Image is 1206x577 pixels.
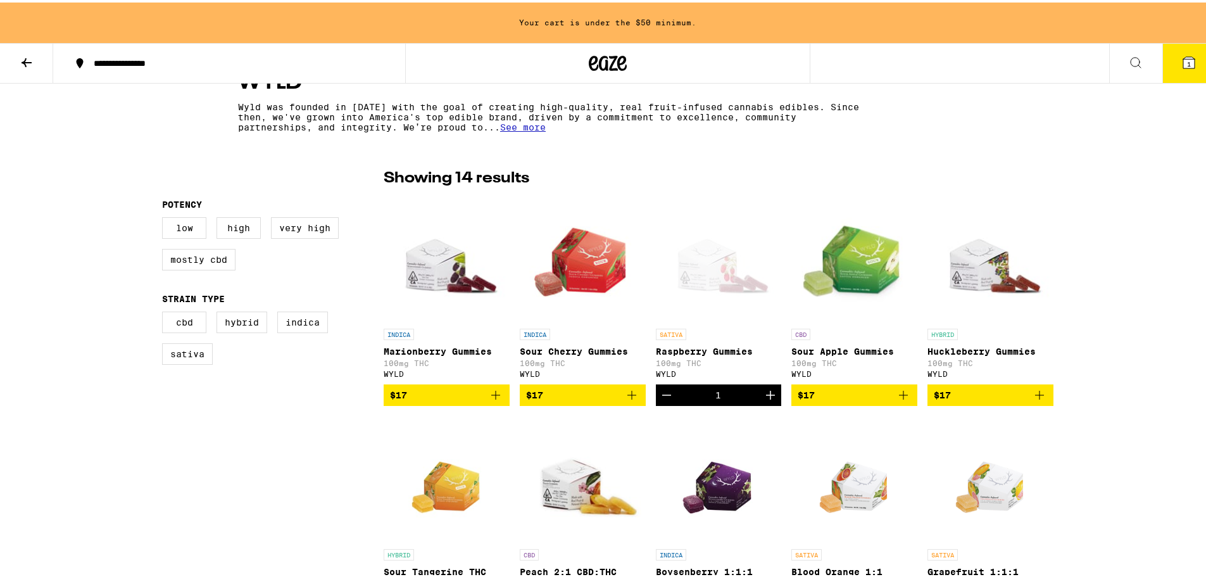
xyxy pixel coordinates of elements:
[162,341,213,362] label: Sativa
[656,193,782,382] a: Open page for Raspberry Gummies from WYLD
[277,309,328,331] label: Indica
[526,388,543,398] span: $17
[798,388,815,398] span: $17
[791,193,917,320] img: WYLD - Sour Apple Gummies
[520,367,646,376] div: WYLD
[656,367,782,376] div: WYLD
[217,309,267,331] label: Hybrid
[791,193,917,382] a: Open page for Sour Apple Gummies from WYLD
[927,326,958,338] p: HYBRID
[271,215,339,236] label: Very High
[1187,58,1191,65] span: 1
[656,382,677,403] button: Decrement
[384,165,529,187] p: Showing 14 results
[8,9,91,19] span: Hi. Need any help?
[927,193,1053,382] a: Open page for Huckleberry Gummies from WYLD
[927,344,1053,354] p: Huckleberry Gummies
[162,291,225,301] legend: Strain Type
[401,414,492,540] img: WYLD - Sour Tangerine THC Gummies
[384,382,510,403] button: Add to bag
[927,382,1053,403] button: Add to bag
[384,193,510,382] a: Open page for Marionberry Gummies from WYLD
[217,215,261,236] label: High
[791,367,917,376] div: WYLD
[715,388,721,398] div: 1
[520,382,646,403] button: Add to bag
[384,367,510,376] div: WYLD
[162,246,236,268] label: Mostly CBD
[500,120,546,130] span: See more
[520,414,646,540] img: WYLD - Peach 2:1 CBD:THC Gummies
[791,344,917,354] p: Sour Apple Gummies
[809,414,900,540] img: WYLD - Blood Orange 1:1 THC:CBC Gummies
[656,326,686,338] p: SATIVA
[945,414,1036,540] img: WYLD - Grapefruit 1:1:1 THC:CBC:CBG Gummies
[656,357,782,365] p: 100mg THC
[927,193,1053,320] img: WYLD - Huckleberry Gummies
[927,357,1053,365] p: 100mg THC
[520,326,550,338] p: INDICA
[162,197,202,207] legend: Potency
[760,382,781,403] button: Increment
[162,309,206,331] label: CBD
[390,388,407,398] span: $17
[520,344,646,354] p: Sour Cherry Gummies
[791,326,810,338] p: CBD
[656,547,686,558] p: INDICA
[927,547,958,558] p: SATIVA
[927,367,1053,376] div: WYLD
[520,357,646,365] p: 100mg THC
[384,344,510,354] p: Marionberry Gummies
[656,344,782,354] p: Raspberry Gummies
[520,547,539,558] p: CBD
[791,547,822,558] p: SATIVA
[162,215,206,236] label: Low
[384,326,414,338] p: INDICA
[520,193,646,382] a: Open page for Sour Cherry Gummies from WYLD
[384,193,510,320] img: WYLD - Marionberry Gummies
[791,357,917,365] p: 100mg THC
[674,414,764,540] img: WYLD - Boysenberry 1:1:1 THC:CBD:CBN Gummies
[384,357,510,365] p: 100mg THC
[238,99,866,130] p: Wyld was founded in [DATE] with the goal of creating high-quality, real fruit-infused cannabis ed...
[791,382,917,403] button: Add to bag
[934,388,951,398] span: $17
[384,547,414,558] p: HYBRID
[520,193,646,320] img: WYLD - Sour Cherry Gummies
